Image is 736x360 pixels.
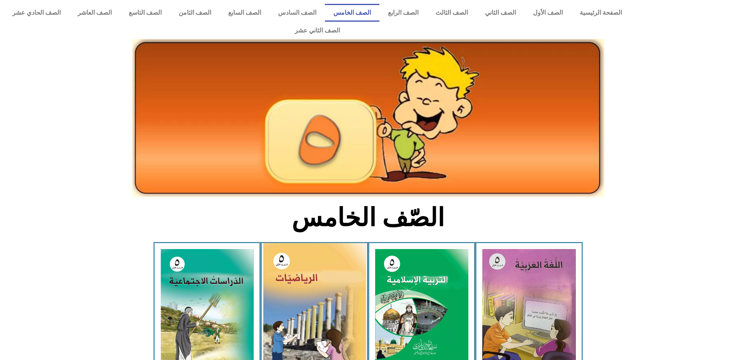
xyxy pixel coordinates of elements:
a: الصف الخامس [325,4,379,22]
a: الصف الأول [524,4,571,22]
a: الصف السابع [220,4,270,22]
h2: الصّف الخامس [240,203,496,233]
a: الصف الثامن [170,4,220,22]
a: الصف الثاني [476,4,524,22]
a: الصفحة الرئيسية [571,4,630,22]
a: الصف السادس [270,4,325,22]
a: الصف العاشر [69,4,120,22]
a: الصف التاسع [120,4,170,22]
a: الصف الثاني عشر [4,22,630,39]
a: الصف الحادي عشر [4,4,69,22]
a: الصف الثالث [427,4,476,22]
a: الصف الرابع [379,4,427,22]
